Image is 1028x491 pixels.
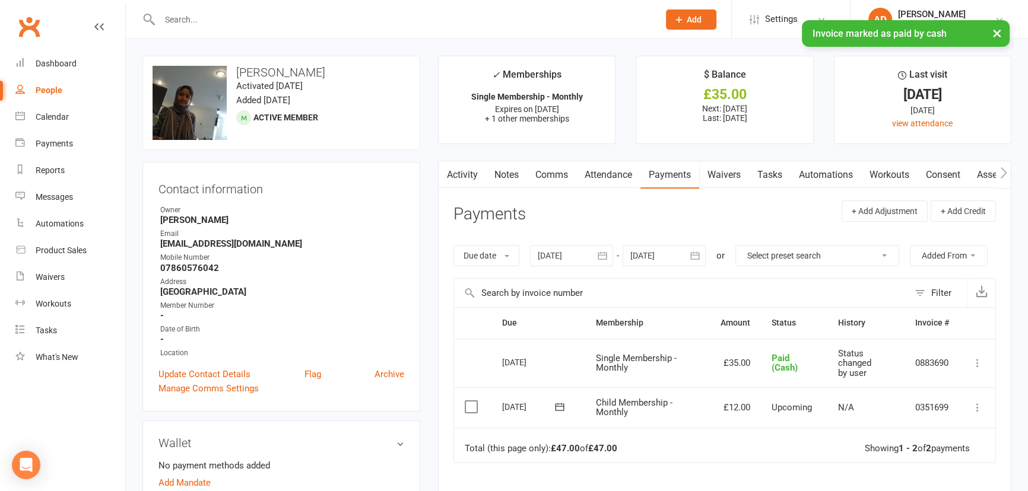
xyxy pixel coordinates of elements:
a: What's New [15,344,125,371]
span: + 1 other memberships [485,114,569,123]
div: Location [160,347,404,359]
strong: [GEOGRAPHIC_DATA] [160,286,404,297]
li: No payment methods added [158,458,404,473]
a: Product Sales [15,237,125,264]
td: 0351699 [905,387,960,428]
div: Showing of payments [865,444,970,454]
div: Memberships [492,67,561,89]
div: Reports [36,165,65,175]
th: Due [491,308,585,338]
div: [PERSON_NAME] [898,9,966,20]
i: ✓ [492,69,500,81]
a: Waivers [15,264,125,291]
div: Email [160,228,404,240]
a: Consent [918,161,969,189]
div: [DATE] [845,88,1000,101]
a: Automations [791,161,861,189]
h3: [PERSON_NAME] [153,66,410,79]
img: image1754045992.png [153,66,227,140]
div: Owner [160,205,404,216]
div: Club Continental [898,20,966,30]
span: N/A [838,402,854,413]
div: Member Number [160,300,404,311]
a: Calendar [15,104,125,130]
a: Tasks [749,161,791,189]
div: Open Intercom Messenger [12,451,40,479]
div: Payments [36,139,73,148]
a: view attendance [892,119,953,128]
div: [DATE] [845,104,1000,117]
a: Update Contact Details [158,367,250,381]
td: £35.00 [710,339,761,388]
h3: Wallet [158,436,404,449]
span: Upcoming [772,402,812,413]
button: + Add Adjustment [842,200,928,222]
strong: £47.00 [551,443,580,454]
div: Waivers [36,272,65,282]
a: Payments [15,130,125,157]
div: Address [160,276,404,288]
strong: 07860576042 [160,263,404,273]
a: Tasks [15,317,125,344]
div: £35.00 [647,88,802,101]
strong: [EMAIL_ADDRESS][DOMAIN_NAME] [160,238,404,249]
span: Paid (Cash) [772,353,798,374]
div: $ Balance [703,67,745,88]
div: Total (this page only): of [465,444,617,454]
button: × [986,20,1008,46]
th: Membership [585,308,710,338]
div: Tasks [36,326,57,335]
span: Expires on [DATE] [495,104,559,114]
div: Workouts [36,299,71,308]
a: Reports [15,157,125,184]
a: Manage Comms Settings [158,381,259,396]
div: [DATE] [502,397,557,416]
th: History [827,308,905,338]
div: Calendar [36,112,69,122]
input: Search by invoice number [454,279,909,307]
time: Activated [DATE] [236,81,303,91]
div: What's New [36,352,78,362]
div: Automations [36,219,84,228]
strong: 1 - 2 [899,443,918,454]
a: Messages [15,184,125,211]
a: Notes [486,161,527,189]
h3: Payments [453,205,526,224]
span: Add [687,15,702,24]
a: Comms [527,161,576,189]
div: Messages [36,192,73,202]
th: Invoice # [905,308,960,338]
td: 0883690 [905,339,960,388]
span: Single Membership - Monthly [596,353,677,374]
a: Waivers [699,161,749,189]
th: Status [761,308,827,338]
strong: [PERSON_NAME] [160,215,404,225]
strong: Single Membership - Monthly [471,92,583,101]
a: Attendance [576,161,640,189]
a: Workouts [15,291,125,317]
div: Mobile Number [160,252,404,263]
strong: - [160,334,404,345]
a: People [15,77,125,104]
input: Search... [156,11,651,28]
a: Dashboard [15,50,125,77]
span: Status changed by user [838,348,871,378]
div: [DATE] [502,353,557,371]
h3: Contact information [158,178,404,196]
a: Workouts [861,161,918,189]
div: or [716,248,725,263]
span: Active member [253,113,318,122]
time: Added [DATE] [236,95,290,106]
div: Filter [931,286,951,300]
span: Child Membership - Monthly [596,397,672,418]
button: Added From [910,245,988,266]
a: Flag [304,367,321,381]
button: Filter [909,279,967,307]
strong: - [160,310,404,321]
strong: £47.00 [588,443,617,454]
div: Last visit [898,67,947,88]
div: Product Sales [36,245,87,255]
button: + Add Credit [931,200,996,222]
strong: 2 [926,443,931,454]
div: Date of Birth [160,324,404,335]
